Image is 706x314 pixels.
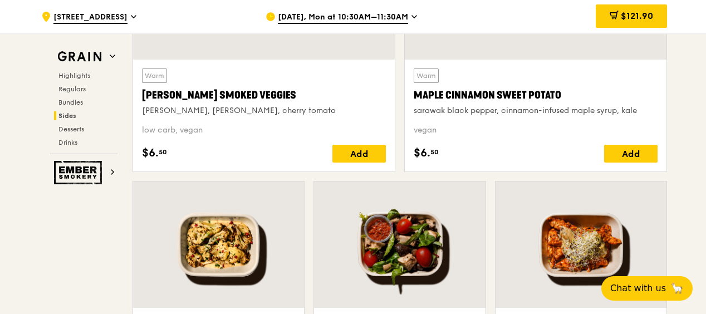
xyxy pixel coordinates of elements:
[54,47,105,67] img: Grain web logo
[159,148,167,156] span: 50
[58,112,76,120] span: Sides
[278,12,408,24] span: [DATE], Mon at 10:30AM–11:30AM
[142,68,167,83] div: Warm
[332,145,386,163] div: Add
[621,11,653,21] span: $121.90
[670,282,684,295] span: 🦙
[58,72,90,80] span: Highlights
[414,105,658,116] div: sarawak black pepper, cinnamon-infused maple syrup, kale
[58,85,86,93] span: Regulars
[142,145,159,161] span: $6.
[414,68,439,83] div: Warm
[414,87,658,103] div: Maple Cinnamon Sweet Potato
[414,125,658,136] div: vegan
[142,125,386,136] div: low carb, vegan
[601,276,693,301] button: Chat with us🦙
[58,99,83,106] span: Bundles
[430,148,439,156] span: 50
[142,105,386,116] div: [PERSON_NAME], [PERSON_NAME], cherry tomato
[53,12,128,24] span: [STREET_ADDRESS]
[604,145,658,163] div: Add
[58,139,77,146] span: Drinks
[54,161,105,184] img: Ember Smokery web logo
[58,125,84,133] span: Desserts
[414,145,430,161] span: $6.
[610,282,666,295] span: Chat with us
[142,87,386,103] div: [PERSON_NAME] Smoked Veggies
